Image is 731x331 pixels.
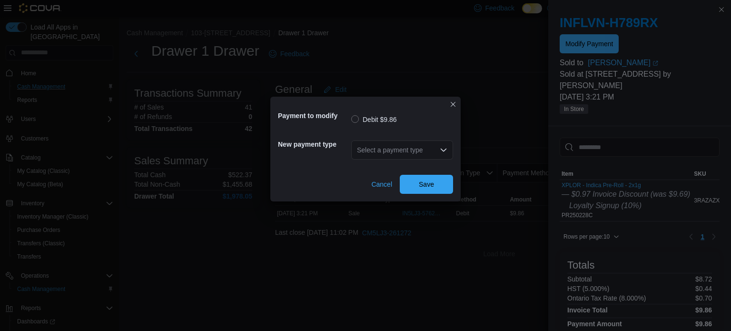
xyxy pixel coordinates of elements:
[367,175,396,194] button: Cancel
[400,175,453,194] button: Save
[278,106,349,125] h5: Payment to modify
[447,99,459,110] button: Closes this modal window
[278,135,349,154] h5: New payment type
[440,146,447,154] button: Open list of options
[357,144,358,156] input: Accessible screen reader label
[351,114,397,125] label: Debit $9.86
[371,180,392,189] span: Cancel
[419,180,434,189] span: Save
